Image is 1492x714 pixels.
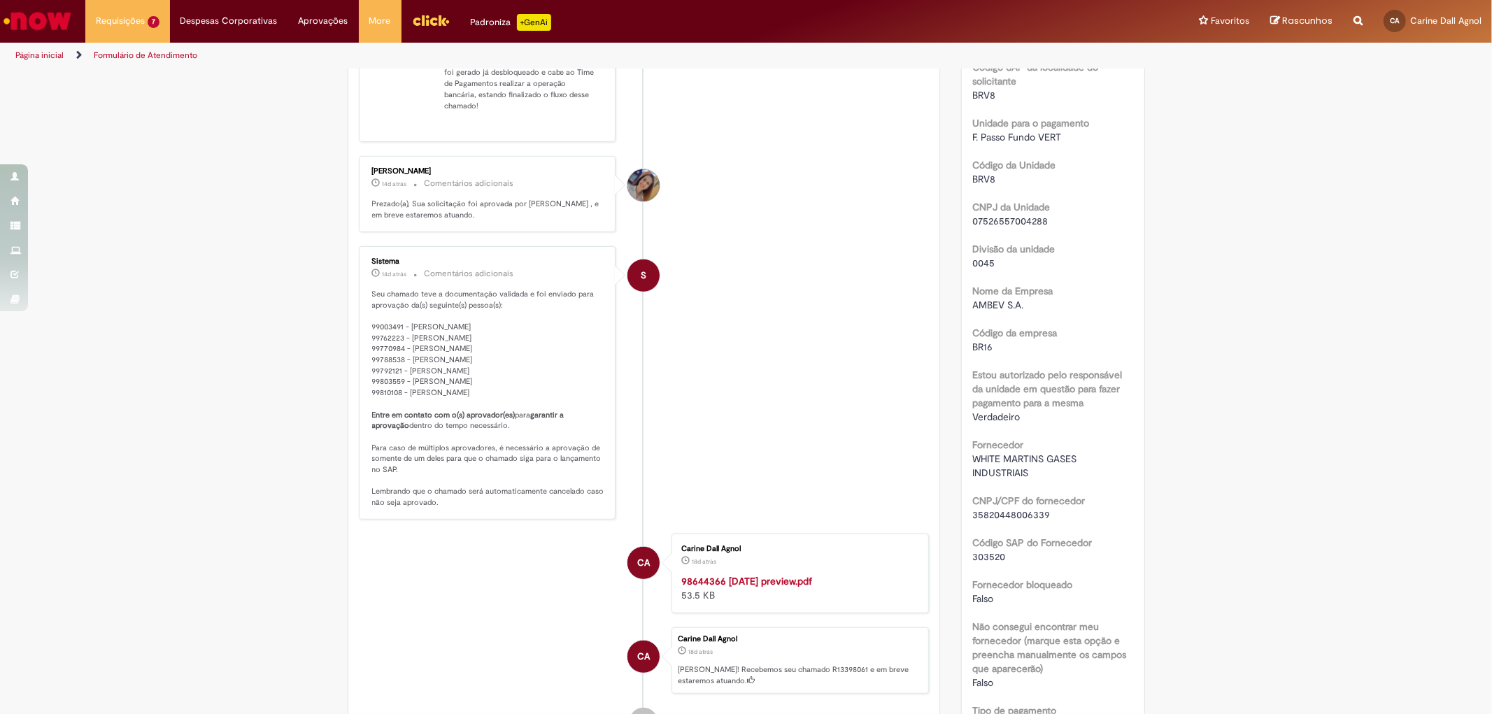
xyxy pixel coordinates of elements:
span: WHITE MARTINS GASES INDUSTRIAIS [972,452,1079,479]
span: Aprovações [299,14,348,28]
span: Rascunhos [1282,14,1333,27]
span: Falso [972,592,993,605]
span: 35820448006339 [972,508,1050,521]
span: 303520 [972,550,1005,563]
span: Verdadeiro [972,410,1020,423]
span: 18d atrás [688,648,713,656]
a: Rascunhos [1270,15,1333,28]
time: 11/08/2025 15:46:24 [688,648,713,656]
span: CA [1391,16,1400,25]
div: Lutiele De Souza Medeiros [627,169,660,201]
b: Nome da Empresa [972,285,1053,297]
span: Despesas Corporativas [180,14,278,28]
span: Carine Dall Agnol [1410,15,1482,27]
span: S [641,259,646,292]
img: click_logo_yellow_360x200.png [412,10,450,31]
span: 14d atrás [383,180,407,188]
span: CA [637,640,650,673]
small: Comentários adicionais [425,268,514,280]
b: Estou autorizado pelo responsável da unidade em questão para fazer pagamento para a mesma [972,369,1122,409]
b: Não consegui encontrar meu fornecedor (marque esta opção e preencha manualmente os campos que apa... [972,620,1126,675]
img: ServiceNow [1,7,73,35]
td: Bom dia! Sua solicitação foi lançada com sucesso, com Número de Documento 1900019414 na empresa B... [439,28,605,117]
b: CNPJ/CPF do fornecedor [972,494,1085,507]
span: 14d atrás [383,270,407,278]
time: 11/08/2025 15:45:59 [692,557,716,566]
small: Comentários adicionais [425,178,514,190]
ul: Trilhas de página [10,43,984,69]
span: CA [637,546,650,580]
b: garantir a aprovação [372,410,567,431]
li: Carine Dall Agnol [359,627,930,694]
div: Carine Dall Agnol [681,545,914,553]
time: 15/08/2025 20:05:59 [383,180,407,188]
span: F. Passo Fundo VERT [972,131,1061,143]
b: Código SAP da localidade do solicitante [972,61,1098,87]
span: Favoritos [1211,14,1249,28]
span: More [369,14,391,28]
span: AMBEV S.A. [972,299,1023,311]
p: Seu chamado teve a documentação validada e foi enviado para aprovação da(s) seguinte(s) pessoa(s)... [372,289,605,508]
a: Página inicial [15,50,64,61]
div: Carine Dall Agnol [627,641,660,673]
b: Código da Unidade [972,159,1056,171]
b: Fornecedor bloqueado [972,578,1072,591]
p: [PERSON_NAME]! Recebemos seu chamado R13398061 e em breve estaremos atuando. [678,664,921,686]
span: 7 [148,16,159,28]
span: BRV8 [972,89,995,101]
th: Anotações de Encerramento [372,28,439,117]
div: Padroniza [471,14,551,31]
span: BRV8 [972,173,995,185]
p: +GenAi [517,14,551,31]
div: System [627,259,660,292]
div: Carine Dall Agnol [678,635,921,643]
b: Unidade para o pagamento [972,117,1089,129]
b: Código SAP do Fornecedor [972,536,1092,549]
b: Entre em contato com o(s) aprovador(es) [372,410,516,420]
a: 98644366 [DATE] preview.pdf [681,575,812,587]
span: Falso [972,676,993,689]
div: [PERSON_NAME] [372,167,605,176]
span: BR16 [972,341,993,353]
a: Formulário de Atendimento [94,50,197,61]
div: 53.5 KB [681,574,914,602]
b: Divisão da unidade [972,243,1055,255]
b: CNPJ da Unidade [972,201,1050,213]
b: Código da empresa [972,327,1057,339]
div: Sistema [372,257,605,266]
b: Fornecedor [972,438,1023,451]
span: 0045 [972,257,995,269]
span: Requisições [96,14,145,28]
div: Carine Dall Agnol [627,547,660,579]
span: 07526557004288 [972,215,1048,227]
time: 15/08/2025 18:54:09 [383,270,407,278]
span: 18d atrás [692,557,716,566]
p: Prezado(a), Sua solicitação foi aprovada por [PERSON_NAME] , e em breve estaremos atuando. [372,199,605,220]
